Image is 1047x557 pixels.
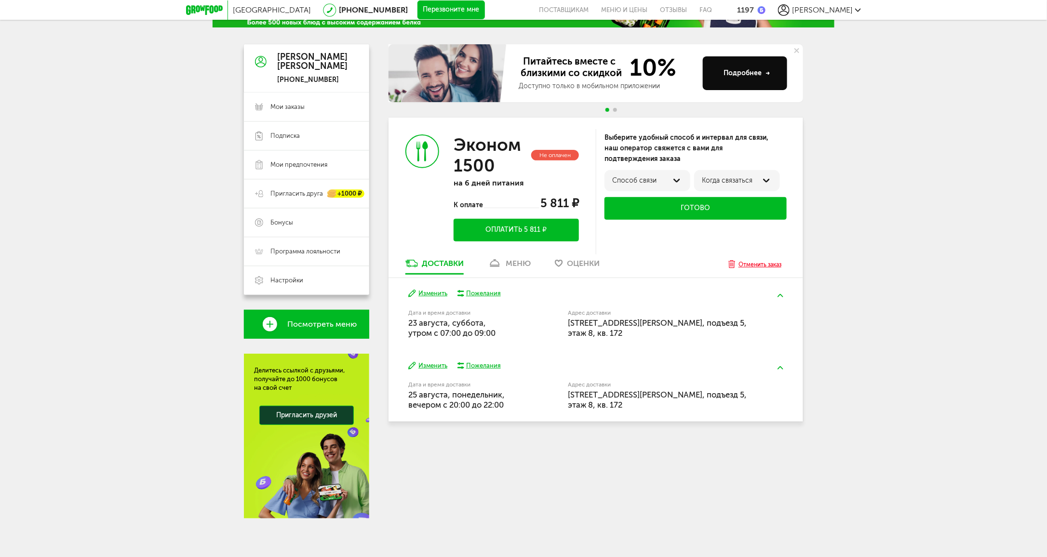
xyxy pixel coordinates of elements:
[550,258,604,274] a: Оценки
[408,361,447,371] button: Изменить
[244,93,369,121] a: Мои заказы
[422,259,464,268] div: Доставки
[568,310,748,316] label: Адрес доставки
[277,53,348,72] div: [PERSON_NAME] [PERSON_NAME]
[457,289,501,298] button: Пожелания
[466,289,501,298] div: Пожелания
[568,318,747,338] span: [STREET_ADDRESS][PERSON_NAME], подъезд 5, этаж 8, кв. 172
[408,318,496,338] span: 23 августа, суббота, утром c 07:00 до 09:00
[624,55,676,80] span: 10%
[604,133,787,164] div: Выберите удобный способ и интервал для связи, наш оператор свяжется с вами для подтверждения заказа
[506,259,531,268] div: меню
[737,5,754,14] div: 1197
[605,108,609,112] span: Go to slide 1
[519,81,695,91] div: Доступно только в мобильном приложении
[277,76,348,84] div: [PHONE_NUMBER]
[792,5,853,14] span: [PERSON_NAME]
[567,259,600,268] span: Оценки
[531,150,579,161] div: Не оплачен
[702,177,772,185] div: Когда связаться
[244,208,369,237] a: Бонусы
[519,55,624,80] span: Питайтесь вместе с близкими со скидкой
[724,68,770,78] div: Подробнее
[457,361,501,370] button: Пожелания
[568,390,747,410] span: [STREET_ADDRESS][PERSON_NAME], подъезд 5, этаж 8, кв. 172
[408,289,447,298] button: Изменить
[244,310,369,339] a: Посмотреть меню
[233,5,311,14] span: [GEOGRAPHIC_DATA]
[613,108,617,112] span: Go to slide 2
[408,310,519,316] label: Дата и время доставки
[703,56,787,90] button: Подробнее
[778,366,783,370] img: arrow-up-green.5eb5f82.svg
[483,258,536,274] a: меню
[339,5,408,14] a: [PHONE_NUMBER]
[270,247,340,256] span: Программа лояльности
[724,258,786,278] button: Отменить заказ
[540,196,579,210] span: 5 811 ₽
[259,406,354,425] a: Пригласить друзей
[604,197,787,220] button: Готово
[417,0,485,20] button: Перезвоните мне
[401,258,469,274] a: Доставки
[778,294,783,297] img: arrow-up-green.5eb5f82.svg
[408,390,505,410] span: 25 августа, понедельник, вечером c 20:00 до 22:00
[454,201,484,209] span: К оплате
[244,150,369,179] a: Мои предпочтения
[454,178,579,187] p: на 6 дней питания
[270,218,293,227] span: Бонусы
[244,237,369,266] a: Программа лояльности
[270,189,323,198] span: Пригласить друга
[738,260,781,269] div: Отменить заказ
[612,177,683,185] div: Способ связи
[270,132,300,140] span: Подписка
[270,276,303,285] span: Настройки
[254,366,359,392] div: Делитесь ссылкой с друзьями, получайте до 1000 бонусов на свой счет
[568,382,748,387] label: Адрес доставки
[389,44,509,102] img: family-banner.579af9d.jpg
[328,190,364,198] div: +1000 ₽
[244,121,369,150] a: Подписка
[408,382,519,387] label: Дата и время доставки
[758,6,765,14] img: bonus_b.cdccf46.png
[244,179,369,208] a: Пригласить друга +1000 ₽
[466,361,501,370] div: Пожелания
[454,219,579,241] button: Оплатить 5 811 ₽
[244,266,369,295] a: Настройки
[287,320,357,329] span: Посмотреть меню
[454,134,529,176] h3: Эконом 1500
[270,103,305,111] span: Мои заказы
[270,160,327,169] span: Мои предпочтения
